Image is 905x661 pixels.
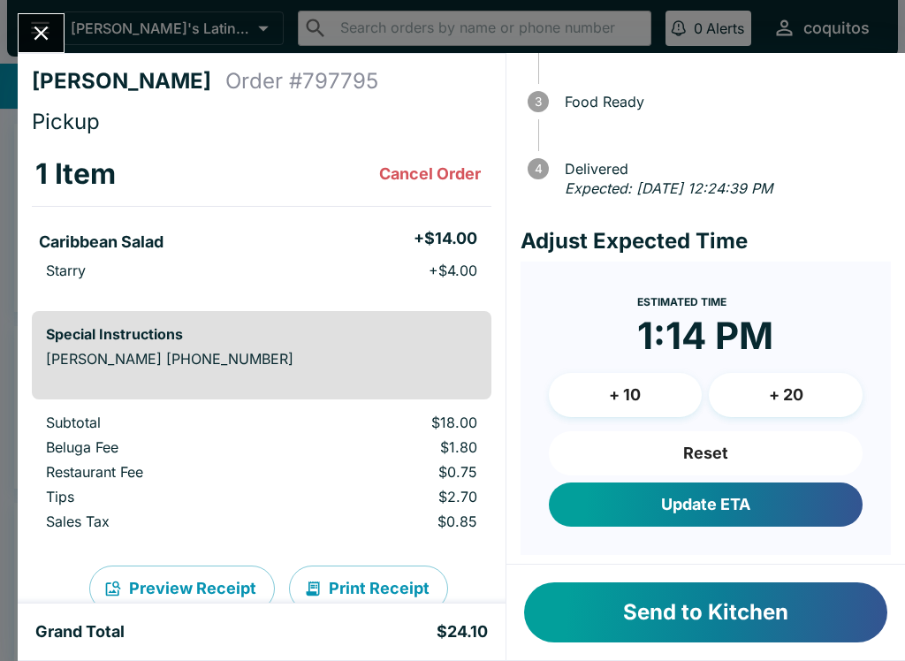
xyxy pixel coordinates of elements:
em: Expected: [DATE] 12:24:39 PM [565,179,772,197]
p: $18.00 [308,414,477,431]
h3: 1 Item [35,156,116,192]
h4: [PERSON_NAME] [32,68,225,95]
button: Update ETA [549,482,863,527]
button: Close [19,14,64,52]
p: [PERSON_NAME] [PHONE_NUMBER] [46,350,477,368]
p: Subtotal [46,414,279,431]
p: $0.75 [308,463,477,481]
h4: Order # 797795 [225,68,378,95]
p: Tips [46,488,279,505]
h5: Grand Total [35,621,125,642]
p: $1.80 [308,438,477,456]
h5: + $14.00 [414,228,477,249]
text: 4 [534,162,542,176]
p: $0.85 [308,513,477,530]
button: Reset [549,431,863,475]
p: Sales Tax [46,513,279,530]
button: + 10 [549,373,703,417]
h6: Special Instructions [46,325,477,343]
button: Print Receipt [289,566,448,612]
span: Estimated Time [637,295,726,308]
span: Delivered [556,161,891,177]
table: orders table [32,414,491,537]
p: $2.70 [308,488,477,505]
text: 3 [535,95,542,109]
span: Pickup [32,109,100,134]
h5: $24.10 [437,621,488,642]
p: + $4.00 [429,262,477,279]
h4: Adjust Expected Time [521,228,891,255]
button: Cancel Order [372,156,488,192]
button: Preview Receipt [89,566,275,612]
p: Restaurant Fee [46,463,279,481]
p: Starry [46,262,86,279]
table: orders table [32,142,491,297]
button: Send to Kitchen [524,582,887,642]
time: 1:14 PM [637,313,773,359]
h5: Caribbean Salad [39,232,164,253]
span: Food Ready [556,94,891,110]
button: + 20 [709,373,863,417]
p: Beluga Fee [46,438,279,456]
